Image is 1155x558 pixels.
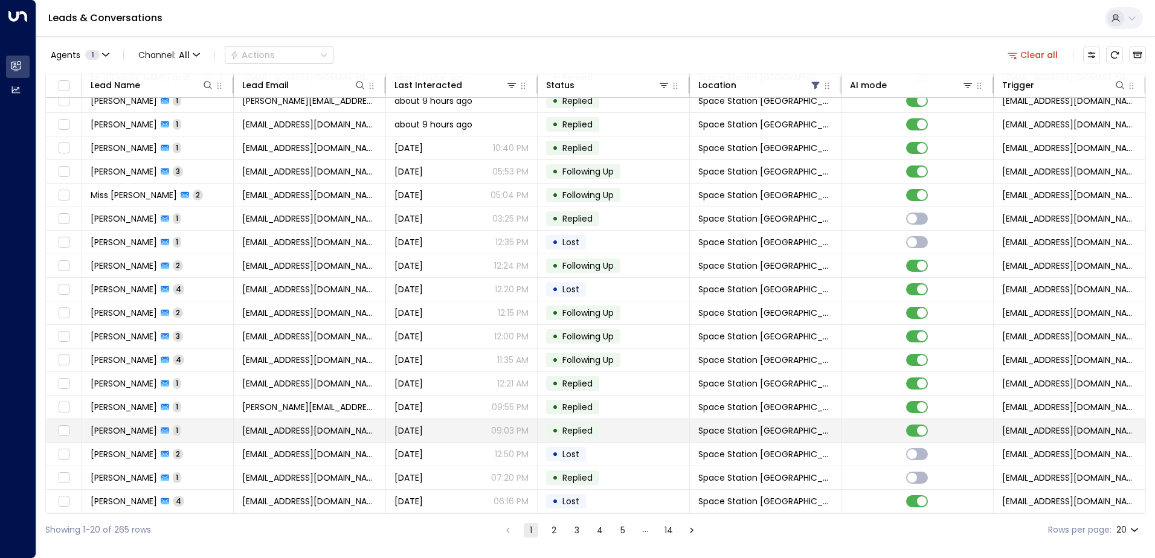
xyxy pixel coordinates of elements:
[661,523,676,537] button: Go to page 14
[593,523,607,537] button: Go to page 4
[242,118,376,130] span: beccc569@gmail.com
[492,213,529,225] p: 03:25 PM
[562,307,614,319] span: Following Up
[56,258,71,274] span: Toggle select row
[1002,448,1137,460] span: leads@space-station.co.uk
[242,448,376,460] span: gparks789@gmail.com
[1002,283,1137,295] span: leads@space-station.co.uk
[698,260,832,272] span: Space Station Doncaster
[394,307,423,319] span: Yesterday
[562,189,614,201] span: Following Up
[242,472,376,484] span: gparks789@gmail.com
[56,164,71,179] span: Toggle select row
[242,78,289,92] div: Lead Email
[91,78,214,92] div: Lead Name
[552,467,558,488] div: •
[698,95,832,107] span: Space Station Doncaster
[173,402,181,412] span: 1
[394,236,423,248] span: Yesterday
[394,330,423,342] span: Yesterday
[546,78,669,92] div: Status
[91,472,157,484] span: Gary Parks
[616,523,630,537] button: Go to page 5
[394,213,423,225] span: Yesterday
[491,425,529,437] p: 09:03 PM
[562,330,614,342] span: Following Up
[552,185,558,205] div: •
[51,51,80,59] span: Agents
[497,377,529,390] p: 12:21 AM
[173,260,183,271] span: 2
[1048,524,1112,536] label: Rows per page:
[698,354,832,366] span: Space Station Doncaster
[1002,330,1137,342] span: leads@space-station.co.uk
[242,495,376,507] span: Marley8512025@outlook.com
[698,78,822,92] div: Location
[56,306,71,321] span: Toggle select row
[193,190,203,200] span: 2
[562,377,593,390] span: Replied
[552,138,558,158] div: •
[546,78,574,92] div: Status
[91,283,157,295] span: Mark Fear
[850,78,887,92] div: AI mode
[394,448,423,460] span: Aug 04, 2025
[91,236,157,248] span: Mitchell Perry
[91,448,157,460] span: Gary Parks
[698,448,832,460] span: Space Station Doncaster
[1002,189,1137,201] span: leads@space-station.co.uk
[1002,495,1137,507] span: leads@space-station.co.uk
[242,260,376,272] span: smileaisha@yahoo.com
[1002,78,1126,92] div: Trigger
[1003,46,1063,63] button: Clear all
[242,165,376,178] span: neiljackson250@gmail.com
[494,330,529,342] p: 12:00 PM
[91,260,157,272] span: Aisha Dogonyaro
[56,447,71,462] span: Toggle select row
[56,423,71,438] span: Toggle select row
[1002,377,1137,390] span: leads@space-station.co.uk
[1002,236,1137,248] span: leads@space-station.co.uk
[173,378,181,388] span: 1
[56,400,71,415] span: Toggle select row
[91,142,157,154] span: Jack Nohilly
[230,50,275,60] div: Actions
[91,78,140,92] div: Lead Name
[179,50,190,60] span: All
[698,495,832,507] span: Space Station Doncaster
[394,260,423,272] span: Yesterday
[495,448,529,460] p: 12:50 PM
[552,303,558,323] div: •
[698,307,832,319] span: Space Station Doncaster
[225,46,333,64] button: Actions
[134,46,205,63] button: Channel:All
[242,425,376,437] span: gparks789@gmail.com
[91,377,157,390] span: Chloe Maitland
[492,401,529,413] p: 09:55 PM
[173,213,181,223] span: 1
[91,165,157,178] span: Neil Jackson
[1002,425,1137,437] span: leads@space-station.co.uk
[495,236,529,248] p: 12:35 PM
[570,523,584,537] button: Go to page 3
[394,472,423,484] span: Jul 27, 2025
[562,142,593,154] span: Replied
[56,117,71,132] span: Toggle select row
[698,189,832,201] span: Space Station Doncaster
[173,95,181,106] span: 1
[173,237,181,247] span: 1
[242,283,376,295] span: wurzel76@hotmail.com
[552,420,558,441] div: •
[394,118,472,130] span: about 9 hours ago
[552,491,558,512] div: •
[552,161,558,182] div: •
[56,470,71,486] span: Toggle select row
[56,188,71,203] span: Toggle select row
[242,78,365,92] div: Lead Email
[56,94,71,109] span: Toggle select row
[394,189,423,201] span: Yesterday
[91,354,157,366] span: Julia Carson
[492,165,529,178] p: 05:53 PM
[394,78,518,92] div: Last Interacted
[1002,401,1137,413] span: leads@space-station.co.uk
